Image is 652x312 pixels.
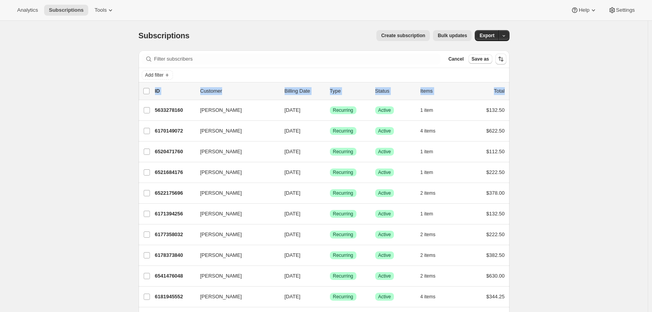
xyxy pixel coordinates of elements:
button: [PERSON_NAME] [196,145,274,158]
button: Cancel [445,54,467,64]
p: 6177358032 [155,231,194,238]
span: $344.25 [486,294,505,299]
button: 2 items [420,229,444,240]
span: Recurring [333,252,353,258]
div: 6521684176[PERSON_NAME][DATE]SuccessRecurringSuccessActive1 item$222.50 [155,167,505,178]
button: Export [475,30,499,41]
span: [PERSON_NAME] [200,293,242,301]
div: 6181945552[PERSON_NAME][DATE]SuccessRecurringSuccessActive4 items$344.25 [155,291,505,302]
button: [PERSON_NAME] [196,290,274,303]
button: 2 items [420,271,444,282]
button: Add filter [142,70,173,80]
p: 6170149072 [155,127,194,135]
span: Recurring [333,294,353,300]
span: Save as [472,56,489,62]
p: ID [155,87,194,95]
p: 5633278160 [155,106,194,114]
button: Sort the results [495,54,506,65]
button: 1 item [420,146,442,157]
span: Active [378,107,391,113]
button: Create subscription [376,30,430,41]
span: Recurring [333,149,353,155]
span: Bulk updates [438,32,467,39]
button: Bulk updates [433,30,472,41]
button: [PERSON_NAME] [196,166,274,179]
button: [PERSON_NAME] [196,208,274,220]
p: 6541476048 [155,272,194,280]
span: Active [378,294,391,300]
span: [DATE] [285,252,301,258]
p: 6521684176 [155,169,194,176]
span: [DATE] [285,149,301,154]
span: 1 item [420,107,433,113]
button: [PERSON_NAME] [196,187,274,199]
button: [PERSON_NAME] [196,104,274,117]
div: 6170149072[PERSON_NAME][DATE]SuccessRecurringSuccessActive4 items$622.50 [155,126,505,136]
span: [DATE] [285,294,301,299]
span: $378.00 [486,190,505,196]
span: Active [378,231,391,238]
button: [PERSON_NAME] [196,249,274,262]
span: Analytics [17,7,38,13]
span: Recurring [333,107,353,113]
span: $382.50 [486,252,505,258]
span: [PERSON_NAME] [200,127,242,135]
span: [DATE] [285,231,301,237]
span: [DATE] [285,128,301,134]
span: [DATE] [285,273,301,279]
span: Settings [616,7,635,13]
span: Active [378,211,391,217]
span: [PERSON_NAME] [200,148,242,156]
input: Filter subscribers [154,54,441,65]
span: [PERSON_NAME] [200,169,242,176]
button: Help [566,5,602,16]
span: Active [378,273,391,279]
span: [PERSON_NAME] [200,189,242,197]
p: Customer [200,87,278,95]
p: Billing Date [285,87,324,95]
span: 2 items [420,231,436,238]
span: 2 items [420,190,436,196]
span: Active [378,252,391,258]
span: [PERSON_NAME] [200,272,242,280]
span: Create subscription [381,32,425,39]
div: 6520471760[PERSON_NAME][DATE]SuccessRecurringSuccessActive1 item$112.50 [155,146,505,157]
button: [PERSON_NAME] [196,125,274,137]
span: [DATE] [285,169,301,175]
button: 1 item [420,105,442,116]
span: Help [579,7,589,13]
span: Active [378,190,391,196]
span: $222.50 [486,231,505,237]
p: 6520471760 [155,148,194,156]
span: $222.50 [486,169,505,175]
span: $630.00 [486,273,505,279]
div: 6177358032[PERSON_NAME][DATE]SuccessRecurringSuccessActive2 items$222.50 [155,229,505,240]
span: Cancel [448,56,463,62]
span: 1 item [420,211,433,217]
button: [PERSON_NAME] [196,270,274,282]
div: 6522175696[PERSON_NAME][DATE]SuccessRecurringSuccessActive2 items$378.00 [155,188,505,199]
span: [PERSON_NAME] [200,106,242,114]
div: IDCustomerBilling DateTypeStatusItemsTotal [155,87,505,95]
div: 6541476048[PERSON_NAME][DATE]SuccessRecurringSuccessActive2 items$630.00 [155,271,505,282]
div: 6171394256[PERSON_NAME][DATE]SuccessRecurringSuccessActive1 item$132.50 [155,208,505,219]
span: 2 items [420,273,436,279]
span: [PERSON_NAME] [200,251,242,259]
div: Items [420,87,460,95]
p: 6171394256 [155,210,194,218]
p: Total [494,87,504,95]
span: $132.50 [486,211,505,217]
button: Settings [604,5,640,16]
span: Recurring [333,190,353,196]
span: Export [479,32,494,39]
span: [DATE] [285,107,301,113]
p: 6522175696 [155,189,194,197]
button: Subscriptions [44,5,88,16]
span: $132.50 [486,107,505,113]
span: Add filter [145,72,164,78]
div: Type [330,87,369,95]
button: 4 items [420,126,444,136]
button: Tools [90,5,119,16]
span: $622.50 [486,128,505,134]
button: Save as [469,54,492,64]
